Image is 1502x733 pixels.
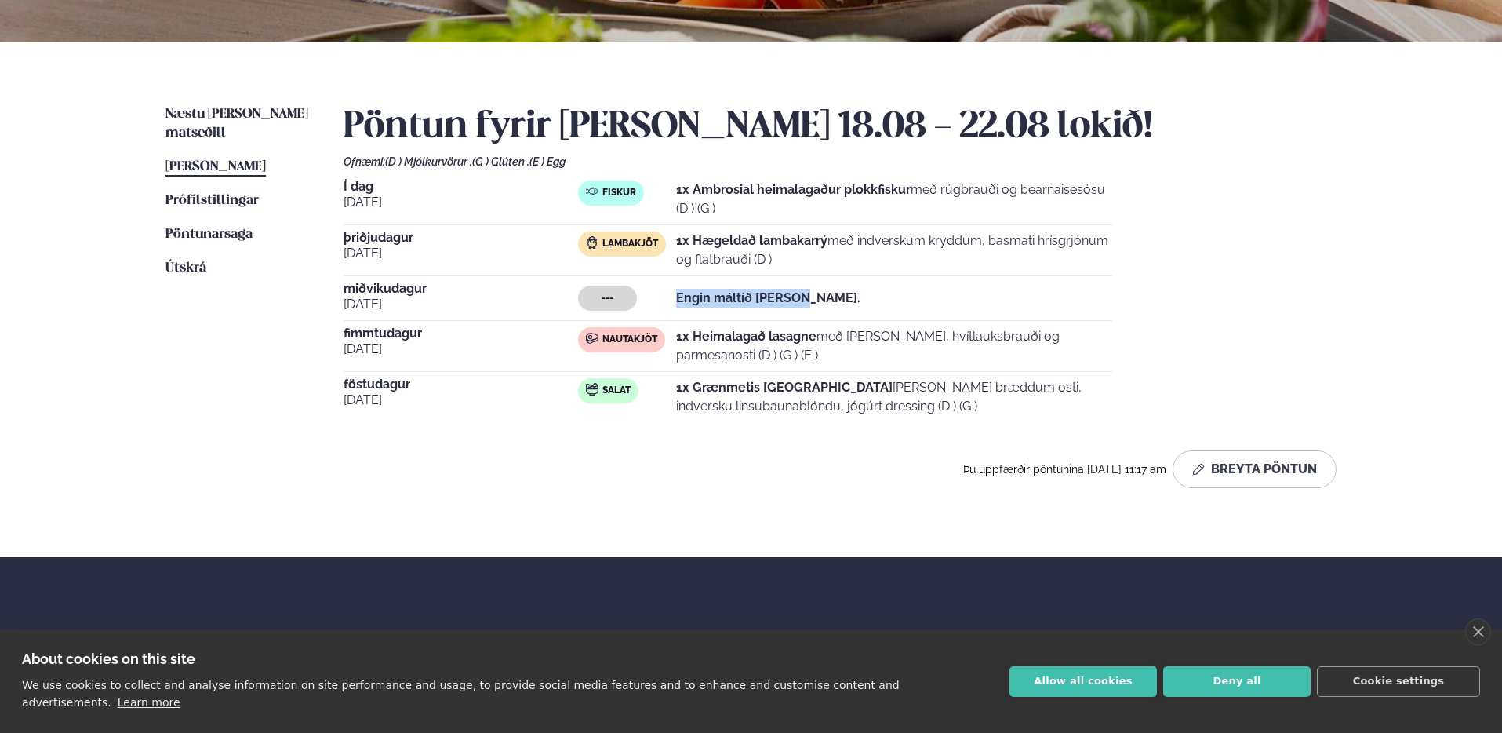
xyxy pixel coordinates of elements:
[1009,666,1157,697] button: Allow all cookies
[344,105,1337,149] h2: Pöntun fyrir [PERSON_NAME] 18.08 - 22.08 lokið!
[22,679,900,709] p: We use cookies to collect and analyse information on site performance and usage, to provide socia...
[602,238,658,250] span: Lambakjöt
[602,334,657,346] span: Nautakjöt
[165,261,206,275] span: Útskrá
[344,244,578,263] span: [DATE]
[586,383,598,396] img: salad.svg
[963,463,1166,476] span: Þú uppfærðir pöntunina [DATE] 11:17 am
[676,233,827,248] strong: 1x Hægeldað lambakarrý
[1465,618,1491,645] a: close
[165,191,259,210] a: Prófílstillingar
[165,158,266,177] a: [PERSON_NAME]
[586,185,598,198] img: fish.svg
[344,193,578,212] span: [DATE]
[602,292,613,305] span: ---
[602,187,636,199] span: Fiskur
[602,385,631,397] span: Salat
[344,155,1337,168] div: Ofnæmi:
[344,232,578,244] span: þriðjudagur
[22,651,195,667] strong: About cookies on this site
[586,236,598,249] img: Lamb.svg
[676,232,1112,269] p: með indverskum kryddum, basmati hrísgrjónum og flatbrauði (D )
[676,290,860,305] strong: Engin máltíð [PERSON_NAME].
[472,155,529,168] span: (G ) Glúten ,
[344,181,578,193] span: Í dag
[676,182,911,197] strong: 1x Ambrosial heimalagaður plokkfiskur
[118,696,180,709] a: Learn more
[1317,666,1480,697] button: Cookie settings
[586,332,598,345] img: beef.svg
[165,160,266,173] span: [PERSON_NAME]
[165,105,312,143] a: Næstu [PERSON_NAME] matseðill
[165,194,259,207] span: Prófílstillingar
[676,380,893,395] strong: 1x Grænmetis [GEOGRAPHIC_DATA]
[344,391,578,410] span: [DATE]
[676,378,1112,416] p: [PERSON_NAME] bræddum osti, indversku linsubaunablöndu, jógúrt dressing (D ) (G )
[676,327,1112,365] p: með [PERSON_NAME], hvítlauksbrauði og parmesanosti (D ) (G ) (E )
[165,259,206,278] a: Útskrá
[165,108,308,140] span: Næstu [PERSON_NAME] matseðill
[344,283,578,295] span: miðvikudagur
[344,327,578,340] span: fimmtudagur
[344,295,578,314] span: [DATE]
[385,155,472,168] span: (D ) Mjólkurvörur ,
[901,620,1020,651] span: Hafðu samband
[165,228,253,241] span: Pöntunarsaga
[676,329,816,344] strong: 1x Heimalagað lasagne
[1173,450,1337,488] button: Breyta Pöntun
[529,155,566,168] span: (E ) Egg
[165,225,253,244] a: Pöntunarsaga
[1163,666,1311,697] button: Deny all
[676,181,1112,218] p: með rúgbrauði og bearnaisesósu (D ) (G )
[344,378,578,391] span: föstudagur
[344,340,578,359] span: [DATE]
